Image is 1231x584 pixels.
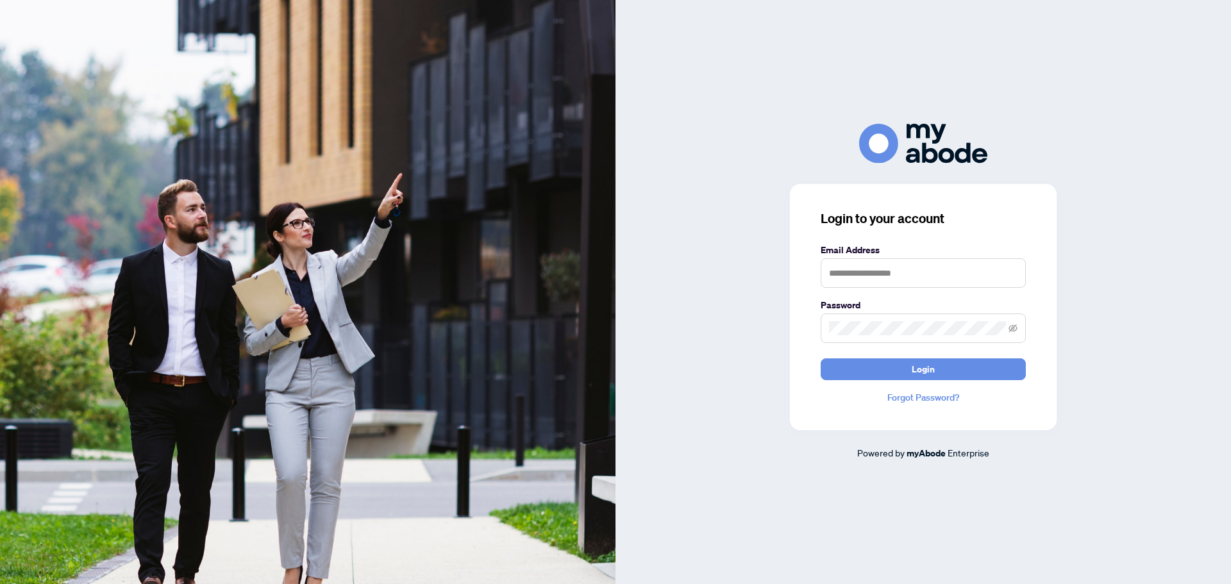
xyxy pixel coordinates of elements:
[907,446,946,460] a: myAbode
[821,210,1026,228] h3: Login to your account
[821,243,1026,257] label: Email Address
[821,358,1026,380] button: Login
[821,390,1026,405] a: Forgot Password?
[821,298,1026,312] label: Password
[1009,324,1017,333] span: eye-invisible
[857,447,905,458] span: Powered by
[912,359,935,380] span: Login
[859,124,987,163] img: ma-logo
[948,447,989,458] span: Enterprise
